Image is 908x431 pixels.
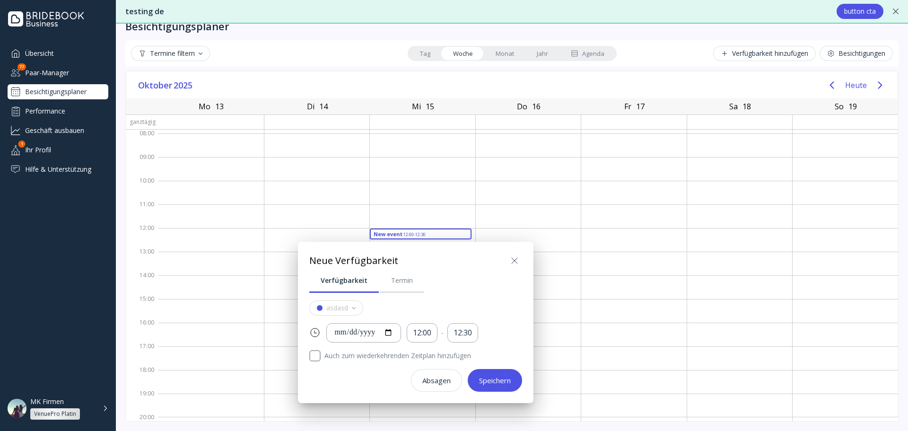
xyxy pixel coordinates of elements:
[411,369,462,392] button: Absagen
[468,369,522,392] button: Speichern
[309,254,398,268] div: Neue Verfügbarkeit
[441,328,444,337] div: -
[326,304,348,312] div: asdasd
[321,350,522,361] label: Auch zum wiederkehrenden Zeitplan hinzufügen
[309,268,379,293] a: Verfügbarkeit
[380,268,424,293] a: Termin
[413,327,431,338] div: 12:00
[391,276,413,285] div: Termin
[309,300,363,316] button: asdasd
[422,377,451,384] div: Absagen
[454,327,472,338] div: 12:30
[321,276,367,285] div: Verfügbarkeit
[479,377,511,384] div: Speichern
